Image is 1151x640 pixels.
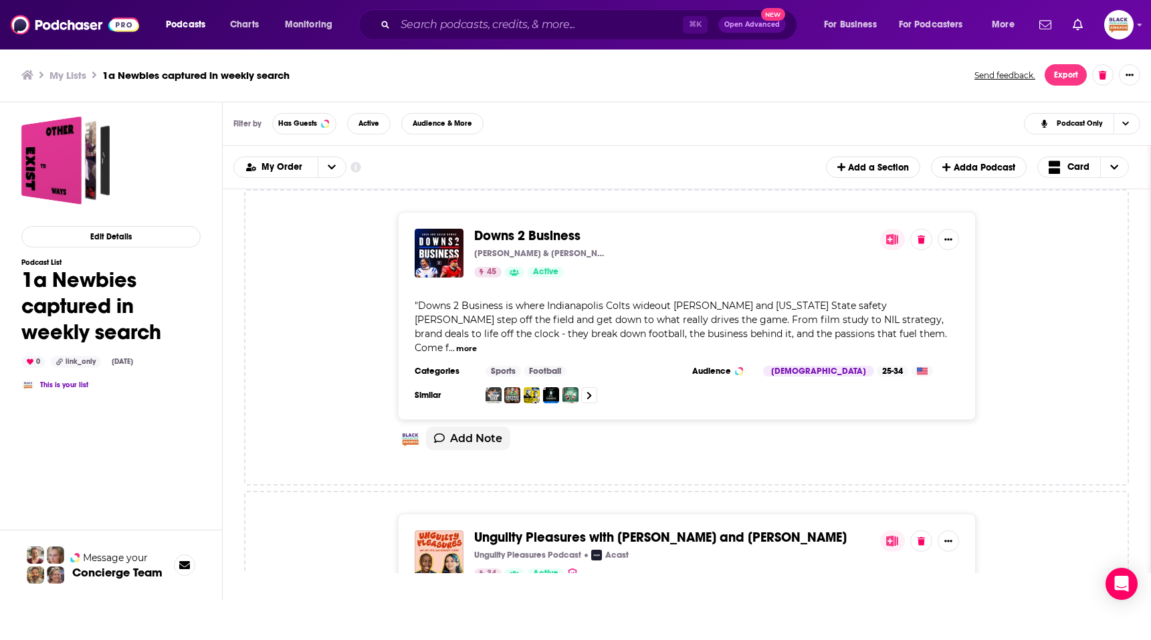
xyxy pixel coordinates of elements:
[474,530,847,545] a: Unguilty Pleasures with [PERSON_NAME] and [PERSON_NAME]
[528,568,564,579] a: Active
[72,566,163,579] h3: Concierge Team
[683,16,708,33] span: ⌘ K
[11,12,139,37] img: Podchaser - Follow, Share and Rate Podcasts
[1119,64,1140,86] button: Show More Button
[221,14,267,35] a: Charts
[1034,13,1057,36] a: Show notifications dropdown
[938,229,959,250] button: Show More Button
[449,342,455,354] span: ...
[234,163,318,172] button: open menu
[27,566,44,584] img: Jon Profile
[261,163,307,172] span: My Order
[1024,113,1140,134] button: Choose View
[837,162,909,173] span: Add a Section
[21,226,201,247] button: Edit Details
[591,550,602,560] img: Acast
[474,248,608,259] p: [PERSON_NAME] & [PERSON_NAME]
[899,15,963,34] span: For Podcasters
[528,267,564,278] a: Active
[982,14,1031,35] button: open menu
[395,14,683,35] input: Search podcasts, credits, & more...
[318,157,346,177] button: open menu
[824,15,877,34] span: For Business
[567,567,578,578] img: verified Badge
[413,120,472,127] span: Audience & More
[49,69,86,82] a: My Lists
[371,9,810,40] div: Search podcasts, credits, & more...
[51,356,101,368] div: link_only
[166,15,205,34] span: Podcasts
[276,14,350,35] button: open menu
[562,387,579,403] img: New Heights with Jason & Travis Kelce
[763,366,874,377] div: [DEMOGRAPHIC_DATA]
[761,8,785,21] span: New
[890,14,982,35] button: open menu
[474,229,581,243] a: Downs 2 Business
[1104,10,1134,39] button: Show profile menu
[106,356,138,367] div: [DATE]
[347,113,391,134] button: Active
[272,113,336,134] button: Has Guests
[102,69,290,82] h3: 1a Newbies captured in weekly search
[27,546,44,564] img: Sydney Profile
[524,387,540,403] img: Football Weekly
[415,300,947,354] span: Downs 2 Business is where Indianapolis Colts wideout [PERSON_NAME] and [US_STATE] State safety [P...
[1037,156,1130,178] button: Choose View
[486,387,502,403] img: Pardon My Take
[415,530,463,579] img: Unguilty Pleasures with Liv Little and Scarlett Curtis
[474,267,502,278] a: 45
[415,366,475,377] h3: Categories
[40,381,88,389] a: This is your list
[83,551,148,564] span: Message your
[692,366,752,377] h3: Audience
[456,343,477,354] button: more
[1057,120,1103,127] span: Podcast Only
[285,15,332,34] span: Monitoring
[47,546,64,564] img: Jules Profile
[992,15,1015,34] span: More
[487,265,496,279] span: 45
[504,387,520,403] img: Fantasy Footballers - Fantasy Football Podcast
[474,529,847,546] span: Unguilty Pleasures with [PERSON_NAME] and [PERSON_NAME]
[938,530,959,552] button: Show More Button
[233,119,261,128] h3: Filter by
[358,120,379,127] span: Active
[591,550,629,560] a: AcastAcast
[524,366,566,377] a: Football
[401,113,484,134] button: Audience & More
[1067,163,1089,172] span: Card
[415,229,463,278] a: Downs 2 Business
[474,227,581,244] span: Downs 2 Business
[931,156,1026,178] button: Adda Podcast
[21,267,201,345] h1: 1a Newbies captured in weekly search
[230,15,259,34] span: Charts
[21,116,110,205] a: 1a Newbies captured in weekly search
[1106,568,1138,600] div: Open Intercom Messenger
[474,550,581,560] p: Unguilty Pleasures Podcast
[543,387,559,403] img: The Bill Simmons Podcast
[21,258,201,267] h3: Podcast List
[450,432,502,445] span: Add Note
[1104,10,1134,39] img: User Profile
[278,120,317,127] span: Has Guests
[486,366,521,377] a: Sports
[718,17,786,33] button: Open AdvancedNew
[426,427,510,450] button: Add Note
[533,265,558,279] span: Active
[1067,13,1088,36] a: Show notifications dropdown
[877,366,908,377] div: 25-34
[21,379,35,392] img: blackpodcastingawards
[415,300,947,354] span: "
[815,14,894,35] button: open menu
